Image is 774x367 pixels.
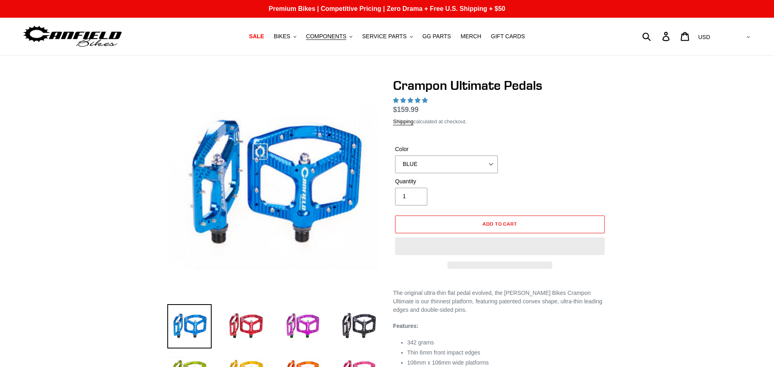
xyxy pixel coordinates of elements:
li: Thin 6mm front impact edges [407,348,607,357]
img: Canfield Bikes [22,24,123,49]
li: 106mm x 106mm wide platforms [407,359,607,367]
label: Color [395,145,498,153]
button: SERVICE PARTS [358,31,416,42]
img: Load image into Gallery viewer, Crampon Ultimate Pedals [337,304,381,348]
span: BIKES [274,33,290,40]
a: Shipping [393,118,414,125]
p: The original ultra-thin flat pedal evolved, the [PERSON_NAME] Bikes Crampon Ultimate is our thinn... [393,289,607,314]
img: Load image into Gallery viewer, Crampon Ultimate Pedals [280,304,325,348]
button: COMPONENTS [302,31,356,42]
span: MERCH [461,33,481,40]
span: 4.95 stars [393,97,429,104]
a: SALE [245,31,268,42]
span: SALE [249,33,264,40]
span: SERVICE PARTS [362,33,406,40]
label: Quantity [395,177,498,186]
span: $159.99 [393,106,418,114]
strong: Features: [393,323,418,329]
img: Crampon Ultimate Pedals [169,79,379,290]
li: 342 grams [407,338,607,347]
img: Load image into Gallery viewer, Crampon Ultimate Pedals [167,304,212,348]
a: MERCH [457,31,485,42]
input: Search [647,27,667,45]
img: Load image into Gallery viewer, Crampon Ultimate Pedals [224,304,268,348]
button: Add to cart [395,216,605,233]
h1: Crampon Ultimate Pedals [393,78,607,93]
span: GIFT CARDS [491,33,525,40]
div: calculated at checkout. [393,118,607,126]
span: COMPONENTS [306,33,346,40]
span: Add to cart [483,221,518,227]
button: BIKES [270,31,300,42]
span: GG PARTS [422,33,451,40]
a: GIFT CARDS [487,31,529,42]
a: GG PARTS [418,31,455,42]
